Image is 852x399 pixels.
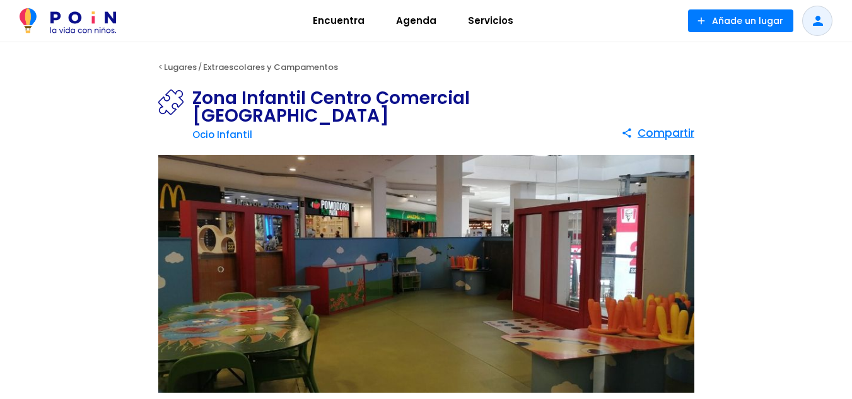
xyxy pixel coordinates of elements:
[688,9,793,32] button: Añade un lugar
[158,90,192,115] img: Ocio Infantil
[192,128,252,141] a: Ocio Infantil
[20,8,116,33] img: POiN
[164,61,197,73] a: Lugares
[192,90,621,125] h1: Zona Infantil Centro Comercial [GEOGRAPHIC_DATA]
[462,11,519,31] span: Servicios
[390,11,442,31] span: Agenda
[203,61,338,73] a: Extraescolares y Campamentos
[143,58,710,77] div: < /
[158,155,694,393] img: Zona Infantil Centro Comercial La Vaguada
[297,6,380,36] a: Encuentra
[452,6,529,36] a: Servicios
[621,122,694,144] button: Compartir
[307,11,370,31] span: Encuentra
[380,6,452,36] a: Agenda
